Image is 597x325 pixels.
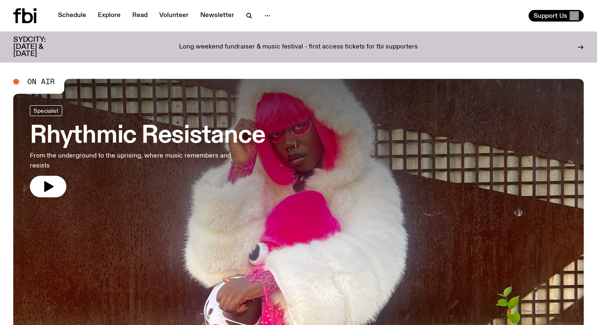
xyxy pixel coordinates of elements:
a: Schedule [53,10,91,22]
a: Specialist [30,105,62,116]
a: Rhythmic ResistanceFrom the underground to the uprising, where music remembers and resists [30,105,265,197]
span: Specialist [34,107,58,114]
h3: Rhythmic Resistance [30,124,265,148]
p: From the underground to the uprising, where music remembers and resists [30,151,242,171]
span: Support Us [534,12,567,19]
span: On Air [27,78,55,85]
a: Volunteer [154,10,194,22]
a: Newsletter [195,10,239,22]
button: Support Us [529,10,584,22]
h3: SYDCITY: [DATE] & [DATE] [13,36,66,58]
a: Read [127,10,153,22]
a: Explore [93,10,126,22]
p: Long weekend fundraiser & music festival - first access tickets for fbi supporters [179,44,418,51]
